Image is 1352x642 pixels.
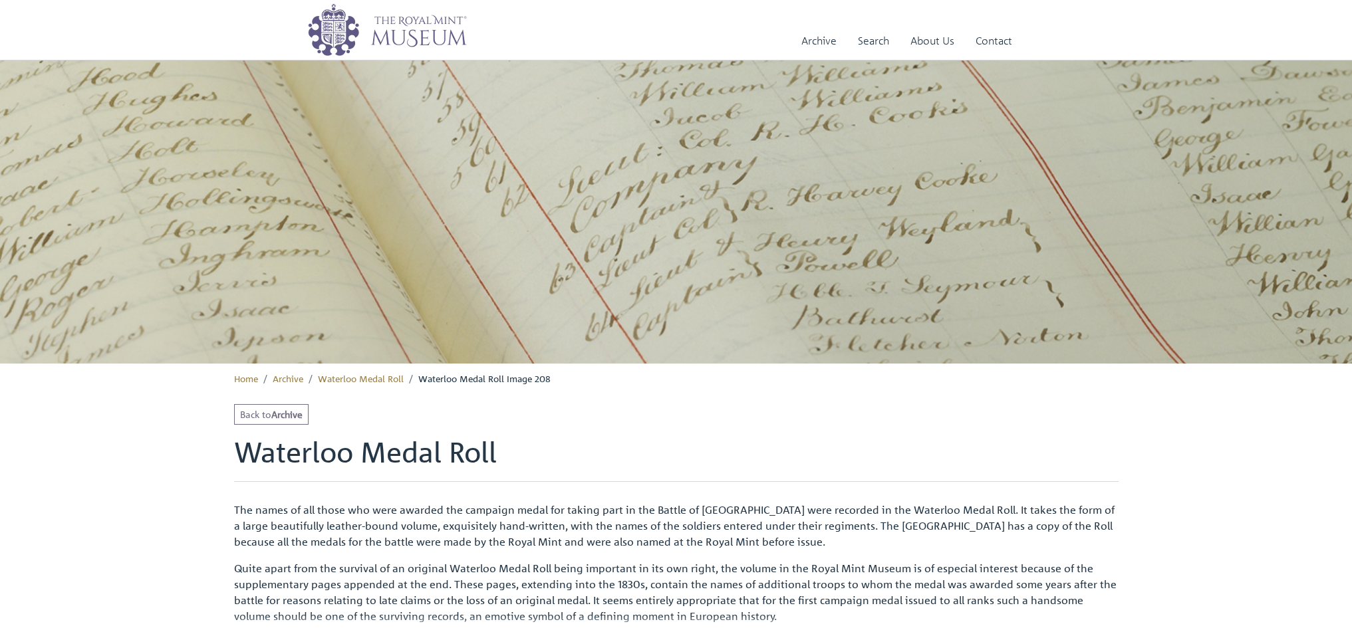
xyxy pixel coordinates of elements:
a: Archive [273,372,303,384]
a: Contact [976,22,1012,60]
img: logo_wide.png [307,3,467,56]
span: Waterloo Medal Roll Image 208 [418,372,551,384]
span: The names of all those who were awarded the campaign medal for taking part in the Battle of [GEOG... [234,503,1115,548]
a: Search [858,22,889,60]
a: Waterloo Medal Roll [318,372,404,384]
a: About Us [910,22,954,60]
span: Quite apart from the survival of an original Waterloo Medal Roll being important in its own right... [234,562,1117,623]
a: Back toArchive [234,404,309,425]
a: Archive [801,22,837,60]
a: Home [234,372,258,384]
strong: Archive [271,408,303,420]
h1: Waterloo Medal Roll [234,435,1119,482]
